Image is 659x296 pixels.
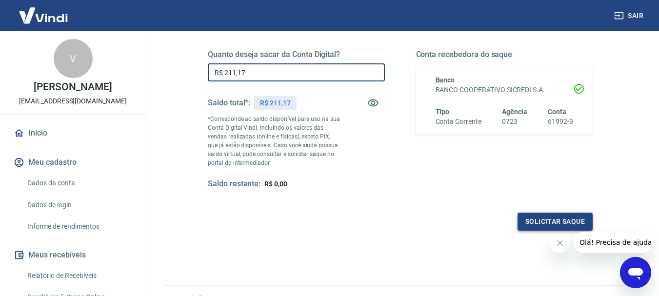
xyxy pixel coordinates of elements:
[436,76,455,84] span: Banco
[208,115,340,167] p: *Corresponde ao saldo disponível para uso na sua Conta Digital Vindi. Incluindo os valores das ve...
[208,50,385,59] h5: Quanto deseja sacar da Conta Digital?
[518,213,593,231] button: Solicitar saque
[620,257,651,288] iframe: Botão para abrir a janela de mensagens
[550,234,570,253] iframe: Fechar mensagem
[208,179,260,189] h5: Saldo restante:
[54,39,93,78] div: V
[612,7,647,25] button: Sair
[19,96,127,106] p: [EMAIL_ADDRESS][DOMAIN_NAME]
[264,180,287,188] span: R$ 0,00
[436,117,481,127] h6: Conta Corrente
[23,195,134,215] a: Dados de login
[436,85,574,95] h6: BANCO COOPERATIVO SICREDI S.A.
[208,98,250,108] h5: Saldo total*:
[34,82,112,92] p: [PERSON_NAME]
[574,232,651,253] iframe: Mensagem da empresa
[12,0,75,30] img: Vindi
[12,152,134,173] button: Meu cadastro
[6,7,82,15] span: Olá! Precisa de ajuda?
[548,108,566,116] span: Conta
[12,244,134,266] button: Meus recebíveis
[12,122,134,144] a: Início
[436,108,450,116] span: Tipo
[548,117,573,127] h6: 61992-9
[260,98,291,108] p: R$ 211,17
[23,173,134,193] a: Dados da conta
[502,108,527,116] span: Agência
[23,266,134,286] a: Relatório de Recebíveis
[502,117,527,127] h6: 0723
[23,217,134,237] a: Informe de rendimentos
[416,50,593,59] h5: Conta recebedora do saque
